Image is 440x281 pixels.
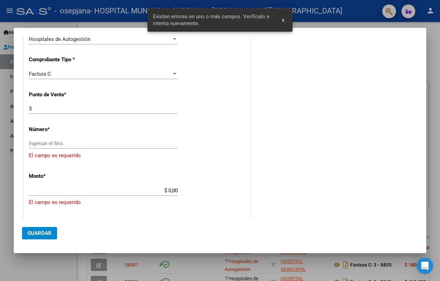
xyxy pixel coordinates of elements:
button: Guardar [22,227,57,239]
p: Punto de Venta [29,91,93,99]
p: Comprobante Tipo * [29,56,93,64]
p: Número [29,126,93,133]
span: Hospitales de Autogestión [29,36,90,42]
p: El campo es requerido [29,198,245,206]
span: Guardar [27,230,52,236]
span: Factura C [29,71,51,77]
p: El campo es requerido [29,152,245,160]
div: Open Intercom Messenger [417,258,433,274]
p: Monto [29,172,93,180]
span: Existen errores en uno o más campos. Verifícalo e intenta nuevamente. [153,13,274,27]
button: x [276,14,290,26]
span: x [282,17,284,23]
